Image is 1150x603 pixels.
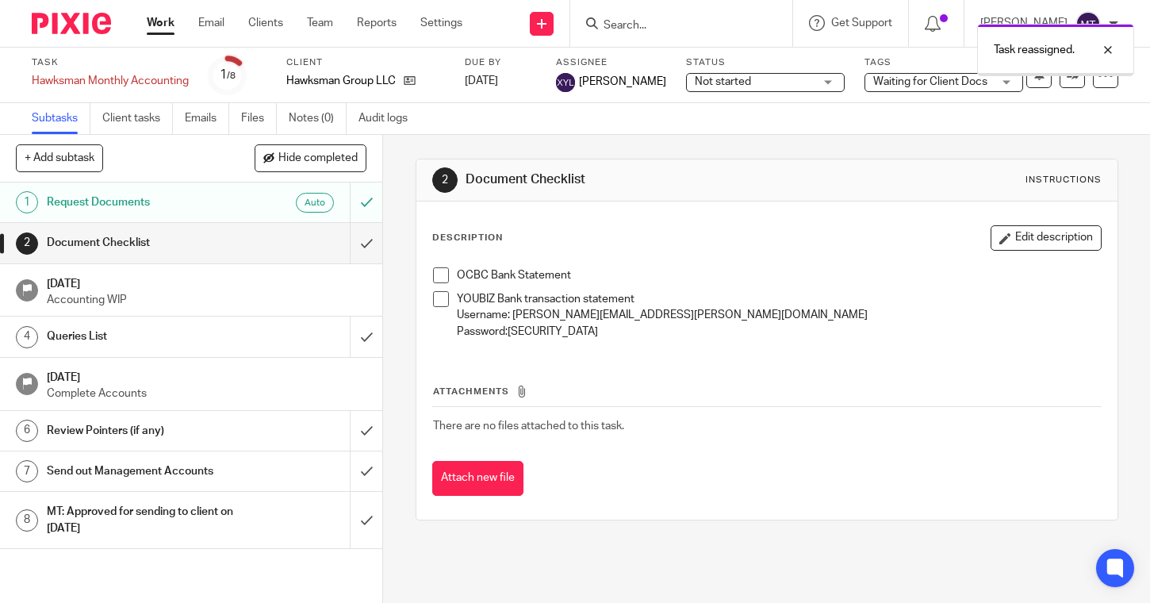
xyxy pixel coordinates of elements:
img: Pixie [32,13,111,34]
span: Waiting for Client Docs [873,76,987,87]
h1: [DATE] [47,366,367,386]
p: Task reassigned. [994,42,1075,58]
div: 1 [220,66,236,84]
h1: Send out Management Accounts [47,459,239,483]
span: Hide completed [278,152,358,165]
p: OCBC Bank Statement [457,267,1101,283]
h1: Document Checklist [466,171,800,188]
h1: Request Documents [47,190,239,214]
div: 6 [16,420,38,442]
span: There are no files attached to this task. [433,421,624,432]
div: 2 [16,232,38,255]
h1: Review Pointers (if any) [47,419,239,443]
button: Edit description [991,225,1102,251]
button: Attach new file [432,461,523,497]
p: Description [432,232,503,244]
button: Hide completed [255,144,366,171]
span: Not started [695,76,751,87]
p: Complete Accounts [47,386,367,401]
img: svg%3E [1075,11,1101,36]
a: Client tasks [102,103,173,134]
h1: Queries List [47,325,239,348]
a: Notes (0) [289,103,347,134]
a: Team [307,15,333,31]
a: Work [147,15,174,31]
h1: MT: Approved for sending to client on [DATE] [47,500,239,540]
p: Password:[SECURITY_DATA] [457,324,1101,340]
div: Instructions [1025,174,1102,186]
a: Email [198,15,224,31]
p: Accounting WIP [47,292,367,308]
div: Hawksman Monthly Accounting [32,73,189,89]
p: Hawksman Group LLC [286,73,396,89]
small: /8 [227,71,236,80]
a: Reports [357,15,397,31]
div: Auto [296,193,334,213]
a: Files [241,103,277,134]
h1: Document Checklist [47,231,239,255]
a: Emails [185,103,229,134]
a: Audit logs [358,103,420,134]
a: Clients [248,15,283,31]
p: Username: [PERSON_NAME][EMAIL_ADDRESS][PERSON_NAME][DOMAIN_NAME] [457,307,1101,323]
div: 1 [16,191,38,213]
button: + Add subtask [16,144,103,171]
a: Subtasks [32,103,90,134]
span: Attachments [433,387,509,396]
p: YOUBIZ Bank transaction statement [457,291,1101,307]
label: Assignee [556,56,666,69]
div: 7 [16,460,38,482]
div: 2 [432,167,458,193]
span: [DATE] [465,75,498,86]
img: svg%3E [556,73,575,92]
span: [PERSON_NAME] [579,74,666,90]
div: 4 [16,326,38,348]
div: 8 [16,509,38,532]
a: Settings [420,15,462,31]
h1: [DATE] [47,272,367,292]
label: Due by [465,56,536,69]
label: Client [286,56,445,69]
label: Task [32,56,189,69]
